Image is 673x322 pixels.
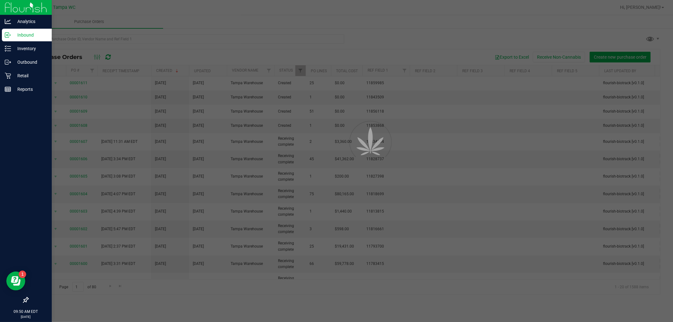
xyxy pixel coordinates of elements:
[11,85,49,93] p: Reports
[5,45,11,52] inline-svg: Inventory
[3,309,49,314] p: 09:50 AM EDT
[5,86,11,92] inline-svg: Reports
[6,272,25,290] iframe: Resource center
[5,59,11,65] inline-svg: Outbound
[3,314,49,319] p: [DATE]
[11,31,49,39] p: Inbound
[11,58,49,66] p: Outbound
[5,73,11,79] inline-svg: Retail
[19,271,26,278] iframe: Resource center unread badge
[5,32,11,38] inline-svg: Inbound
[11,72,49,79] p: Retail
[11,18,49,25] p: Analytics
[11,45,49,52] p: Inventory
[5,18,11,25] inline-svg: Analytics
